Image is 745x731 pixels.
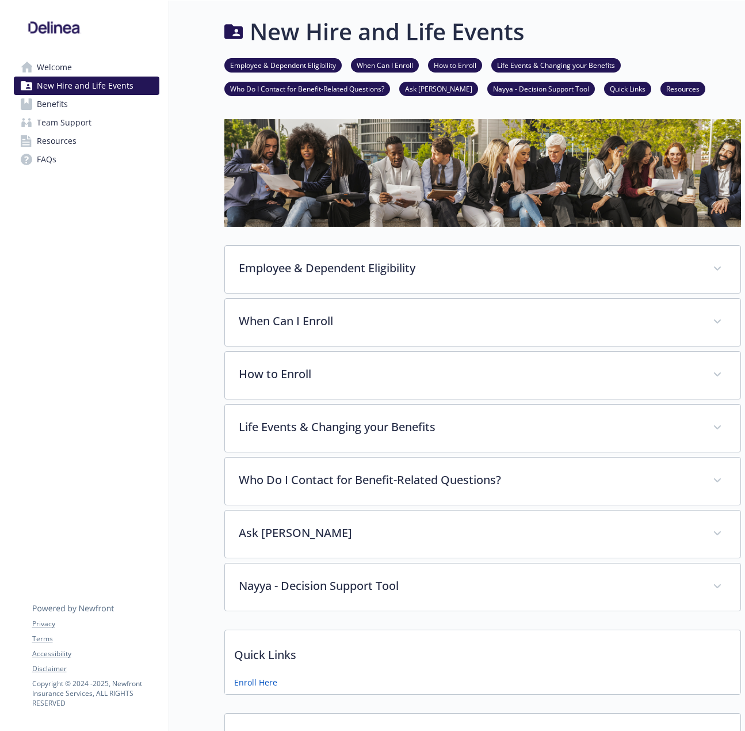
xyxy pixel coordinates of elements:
a: Ask [PERSON_NAME] [399,83,478,94]
p: Life Events & Changing your Benefits [239,418,699,436]
a: Employee & Dependent Eligibility [224,59,342,70]
div: Ask [PERSON_NAME] [225,511,740,558]
a: Welcome [14,58,159,77]
a: Who Do I Contact for Benefit-Related Questions? [224,83,390,94]
h1: New Hire and Life Events [250,14,524,49]
span: Resources [37,132,77,150]
a: Resources [660,83,705,94]
a: Privacy [32,619,159,629]
p: Copyright © 2024 - 2025 , Newfront Insurance Services, ALL RIGHTS RESERVED [32,679,159,708]
span: FAQs [37,150,56,169]
span: New Hire and Life Events [37,77,133,95]
a: Resources [14,132,159,150]
a: Terms [32,634,159,644]
div: Life Events & Changing your Benefits [225,405,740,452]
a: Disclaimer [32,664,159,674]
p: Nayya - Decision Support Tool [239,577,699,595]
span: Welcome [37,58,72,77]
p: How to Enroll [239,365,699,383]
a: How to Enroll [428,59,482,70]
p: Employee & Dependent Eligibility [239,260,699,277]
a: New Hire and Life Events [14,77,159,95]
a: Benefits [14,95,159,113]
p: Who Do I Contact for Benefit-Related Questions? [239,471,699,489]
div: Employee & Dependent Eligibility [225,246,740,293]
p: When Can I Enroll [239,313,699,330]
div: Who Do I Contact for Benefit-Related Questions? [225,458,740,505]
a: When Can I Enroll [351,59,419,70]
div: When Can I Enroll [225,299,740,346]
a: Life Events & Changing your Benefits [491,59,621,70]
a: FAQs [14,150,159,169]
span: Team Support [37,113,91,132]
div: How to Enroll [225,352,740,399]
a: Quick Links [604,83,651,94]
img: new hire page banner [224,119,741,227]
a: Nayya - Decision Support Tool [487,83,595,94]
a: Enroll Here [234,676,277,688]
p: Ask [PERSON_NAME] [239,524,699,542]
div: Nayya - Decision Support Tool [225,564,740,611]
a: Team Support [14,113,159,132]
p: Quick Links [225,630,740,673]
a: Accessibility [32,649,159,659]
span: Benefits [37,95,68,113]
